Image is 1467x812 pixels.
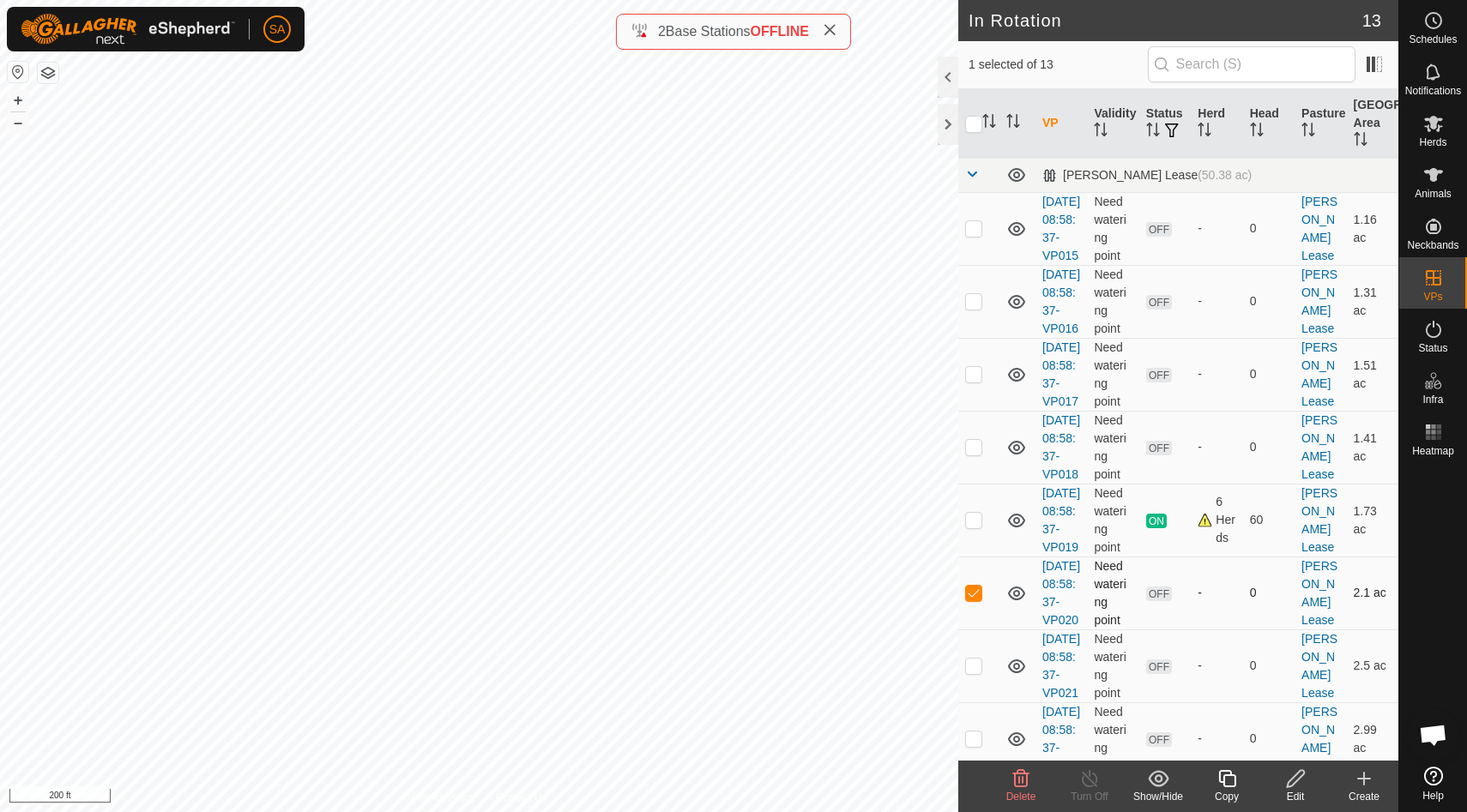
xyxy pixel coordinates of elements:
[1087,556,1138,629] td: Need watering point
[1301,268,1337,335] a: [PERSON_NAME] Lease
[1198,292,1235,310] div: -
[1146,125,1160,139] p-sorticon: Activate to sort
[1055,789,1124,804] div: Turn Off
[8,112,28,133] button: –
[1243,89,1295,159] th: Head
[1087,629,1138,702] td: Need watering point
[1146,586,1172,601] span: OFF
[1418,343,1447,353] span: Status
[1042,340,1080,408] a: [DATE] 08:58:37-VP017
[1243,192,1295,265] td: 0
[1198,493,1235,547] div: 6 Herds
[1042,413,1080,481] a: [DATE] 08:58:37-VP018
[1148,46,1355,82] input: Search (S)
[1198,657,1235,675] div: -
[1347,556,1398,629] td: 2.1 ac
[1198,730,1235,748] div: -
[1192,789,1261,804] div: Copy
[1412,446,1454,456] span: Heatmap
[1094,125,1108,139] p-sorticon: Activate to sort
[1347,265,1398,338] td: 1.31 ac
[1243,556,1295,629] td: 0
[1042,268,1080,335] a: [DATE] 08:58:37-VP016
[1042,486,1080,554] a: [DATE] 08:58:37-VP019
[1042,559,1080,627] a: [DATE] 08:58:37-VP020
[1347,192,1398,265] td: 1.16 ac
[1243,265,1295,338] td: 0
[1042,632,1080,700] a: [DATE] 08:58:37-VP021
[1243,702,1295,775] td: 0
[1347,89,1398,159] th: [GEOGRAPHIC_DATA] Area
[269,21,286,39] span: SA
[1295,89,1346,159] th: Pasture
[751,24,809,39] span: OFFLINE
[1330,789,1398,804] div: Create
[411,790,475,805] a: Privacy Policy
[1301,195,1337,262] a: [PERSON_NAME] Lease
[1139,89,1191,159] th: Status
[1146,222,1172,237] span: OFF
[1198,168,1252,182] span: (50.38 ac)
[1198,584,1235,602] div: -
[1301,705,1337,773] a: [PERSON_NAME] Lease
[1347,484,1398,556] td: 1.73 ac
[1042,705,1080,773] a: [DATE] 08:58:37-VP022
[1405,86,1461,96] span: Notifications
[1087,89,1138,159] th: Validity
[1347,629,1398,702] td: 2.5 ac
[1006,791,1036,803] span: Delete
[1399,760,1467,808] a: Help
[1408,709,1459,761] div: Open chat
[21,14,235,45] img: Gallagher Logo
[1415,189,1452,199] span: Animals
[38,63,58,83] button: Map Layers
[1419,137,1446,147] span: Herds
[1301,486,1337,554] a: [PERSON_NAME] Lease
[1198,365,1235,383] div: -
[1042,168,1252,183] div: [PERSON_NAME] Lease
[1146,732,1172,747] span: OFF
[1191,89,1242,159] th: Herd
[666,24,751,39] span: Base Stations
[1362,8,1381,33] span: 13
[1243,629,1295,702] td: 0
[1146,295,1172,310] span: OFF
[496,790,546,805] a: Contact Us
[1407,240,1458,250] span: Neckbands
[1347,702,1398,775] td: 2.99 ac
[1124,789,1192,804] div: Show/Hide
[1087,411,1138,484] td: Need watering point
[1422,394,1443,405] span: Infra
[1198,220,1235,238] div: -
[1347,411,1398,484] td: 1.41 ac
[1035,89,1087,159] th: VP
[1006,117,1020,130] p-sorticon: Activate to sort
[1301,632,1337,700] a: [PERSON_NAME] Lease
[1087,192,1138,265] td: Need watering point
[1347,338,1398,411] td: 1.51 ac
[1042,195,1080,262] a: [DATE] 08:58:37-VP015
[1250,125,1264,139] p-sorticon: Activate to sort
[1198,438,1235,456] div: -
[1146,368,1172,382] span: OFF
[1243,484,1295,556] td: 60
[8,62,28,82] button: Reset Map
[1301,559,1337,627] a: [PERSON_NAME] Lease
[1087,484,1138,556] td: Need watering point
[1301,125,1315,139] p-sorticon: Activate to sort
[1261,789,1330,804] div: Edit
[1087,338,1138,411] td: Need watering point
[1146,441,1172,455] span: OFF
[1243,411,1295,484] td: 0
[1146,514,1167,528] span: ON
[969,10,1362,31] h2: In Rotation
[1423,292,1442,302] span: VPs
[658,24,666,39] span: 2
[1087,702,1138,775] td: Need watering point
[1243,338,1295,411] td: 0
[1146,659,1172,674] span: OFF
[982,117,996,130] p-sorticon: Activate to sort
[1198,125,1211,139] p-sorticon: Activate to sort
[1087,265,1138,338] td: Need watering point
[1301,340,1337,408] a: [PERSON_NAME] Lease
